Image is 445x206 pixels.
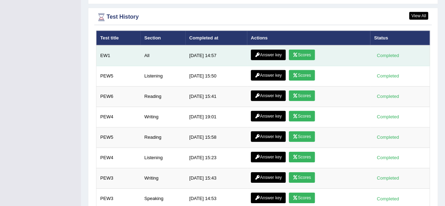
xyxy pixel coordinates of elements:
a: Answer key [251,111,286,121]
div: Completed [374,154,401,162]
td: Listening [140,66,185,87]
a: View All [409,12,428,20]
a: Answer key [251,70,286,81]
div: Completed [374,73,401,80]
td: Writing [140,168,185,189]
div: Completed [374,134,401,141]
a: Scores [289,131,315,142]
td: [DATE] 15:58 [185,127,247,148]
td: PEW5 [96,127,141,148]
td: PEW6 [96,87,141,107]
td: PEW5 [96,66,141,87]
div: Completed [374,113,401,121]
a: Scores [289,152,315,162]
a: Scores [289,70,315,81]
a: Scores [289,172,315,183]
a: Scores [289,50,315,60]
td: [DATE] 15:43 [185,168,247,189]
td: PEW4 [96,107,141,127]
div: Test History [96,12,430,23]
th: Status [370,31,430,45]
th: Test title [96,31,141,45]
td: EW1 [96,45,141,66]
td: Writing [140,107,185,127]
th: Actions [247,31,370,45]
div: Completed [374,175,401,182]
div: Completed [374,93,401,100]
th: Completed at [185,31,247,45]
td: Reading [140,87,185,107]
td: Reading [140,127,185,148]
td: [DATE] 15:41 [185,87,247,107]
a: Answer key [251,50,286,60]
div: Completed [374,52,401,60]
a: Answer key [251,90,286,101]
div: Completed [374,195,401,202]
a: Answer key [251,152,286,162]
td: [DATE] 15:50 [185,66,247,87]
a: Scores [289,193,315,203]
th: Section [140,31,185,45]
td: [DATE] 19:01 [185,107,247,127]
td: PEW3 [96,168,141,189]
a: Scores [289,111,315,121]
td: [DATE] 14:57 [185,45,247,66]
td: All [140,45,185,66]
a: Answer key [251,131,286,142]
a: Answer key [251,172,286,183]
td: PEW4 [96,148,141,168]
td: [DATE] 15:23 [185,148,247,168]
a: Scores [289,90,315,101]
a: Answer key [251,193,286,203]
td: Listening [140,148,185,168]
